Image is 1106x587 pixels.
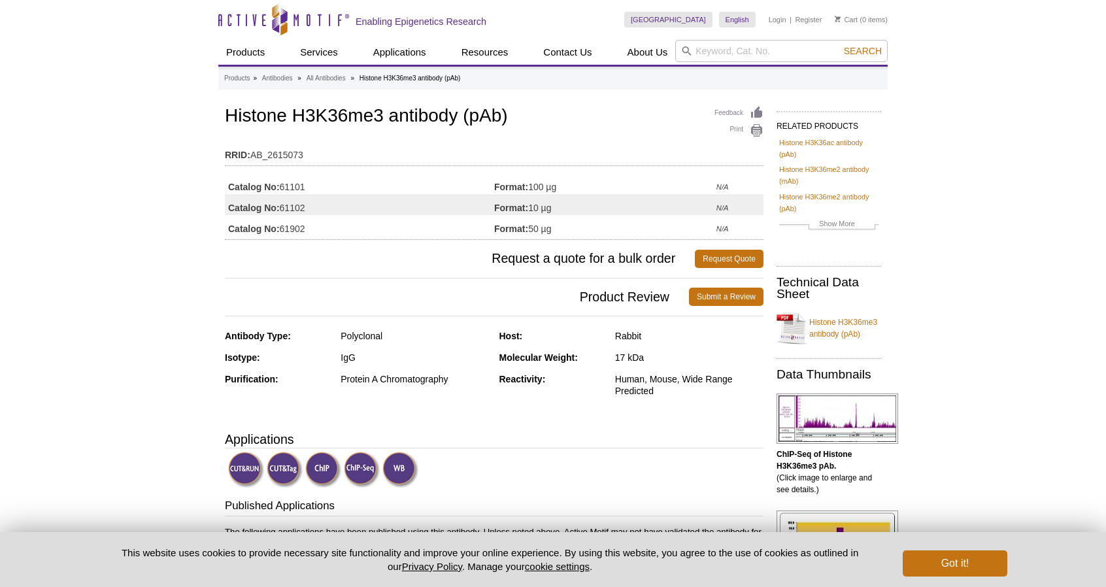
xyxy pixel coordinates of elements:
[225,288,689,306] span: Product Review
[525,561,590,572] button: cookie settings
[360,75,461,82] li: Histone H3K36me3 antibody (pAb)
[777,450,852,471] b: ChIP-Seq of Histone H3K36me3 pAb.
[777,369,881,380] h2: Data Thumbnails
[228,452,264,488] img: CUT&RUN Validated
[716,194,763,215] td: N/A
[844,46,882,56] span: Search
[835,12,888,27] li: (0 items)
[779,163,879,187] a: Histone H3K36me2 antibody (mAb)
[494,194,716,215] td: 10 µg
[499,352,578,363] strong: Molecular Weight:
[225,374,278,384] strong: Purification:
[716,173,763,194] td: N/A
[253,75,257,82] li: »
[779,218,879,233] a: Show More
[99,546,881,573] p: This website uses cookies to provide necessary site functionality and improve your online experie...
[777,277,881,300] h2: Technical Data Sheet
[615,352,763,363] div: 17 kDa
[714,124,763,138] a: Print
[689,288,763,306] a: Submit a Review
[494,223,528,235] strong: Format:
[228,202,280,214] strong: Catalog No:
[714,106,763,120] a: Feedback
[840,45,886,57] button: Search
[494,202,528,214] strong: Format:
[777,111,881,135] h2: RELATED PRODUCTS
[620,40,676,65] a: About Us
[225,331,291,341] strong: Antibody Type:
[225,149,250,161] strong: RRID:
[224,73,250,84] a: Products
[305,452,341,488] img: ChIP Validated
[365,40,434,65] a: Applications
[835,15,858,24] a: Cart
[225,194,494,215] td: 61102
[225,173,494,194] td: 61101
[777,394,898,444] img: Histone H3K36me3 antibody (pAb) tested by ChIP-Seq.
[341,330,489,342] div: Polyclonal
[719,12,756,27] a: English
[615,330,763,342] div: Rabbit
[777,448,881,495] p: (Click image to enlarge and see details.)
[779,191,879,214] a: Histone H3K36me2 antibody (pAb)
[716,215,763,236] td: N/A
[402,561,462,572] a: Privacy Policy
[225,352,260,363] strong: Isotype:
[262,73,293,84] a: Antibodies
[225,106,763,128] h1: Histone H3K36me3 antibody (pAb)
[341,352,489,363] div: IgG
[494,181,528,193] strong: Format:
[499,331,523,341] strong: Host:
[225,141,763,162] td: AB_2615073
[225,498,763,516] h3: Published Applications
[267,452,303,488] img: CUT&Tag Validated
[494,215,716,236] td: 50 µg
[790,12,792,27] li: |
[675,40,888,62] input: Keyword, Cat. No.
[307,73,346,84] a: All Antibodies
[228,181,280,193] strong: Catalog No:
[454,40,516,65] a: Resources
[769,15,786,24] a: Login
[225,250,695,268] span: Request a quote for a bulk order
[225,429,763,449] h3: Applications
[494,173,716,194] td: 100 µg
[350,75,354,82] li: »
[292,40,346,65] a: Services
[356,16,486,27] h2: Enabling Epigenetics Research
[624,12,712,27] a: [GEOGRAPHIC_DATA]
[344,452,380,488] img: ChIP-Seq Validated
[535,40,599,65] a: Contact Us
[835,16,841,22] img: Your Cart
[225,215,494,236] td: 61902
[382,452,418,488] img: Western Blot Validated
[218,40,273,65] a: Products
[779,137,879,160] a: Histone H3K36ac antibody (pAb)
[615,373,763,397] div: Human, Mouse, Wide Range Predicted
[341,373,489,385] div: Protein A Chromatography
[777,309,881,348] a: Histone H3K36me3 antibody (pAb)
[499,374,546,384] strong: Reactivity:
[903,550,1007,577] button: Got it!
[695,250,763,268] a: Request Quote
[297,75,301,82] li: »
[228,223,280,235] strong: Catalog No:
[795,15,822,24] a: Register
